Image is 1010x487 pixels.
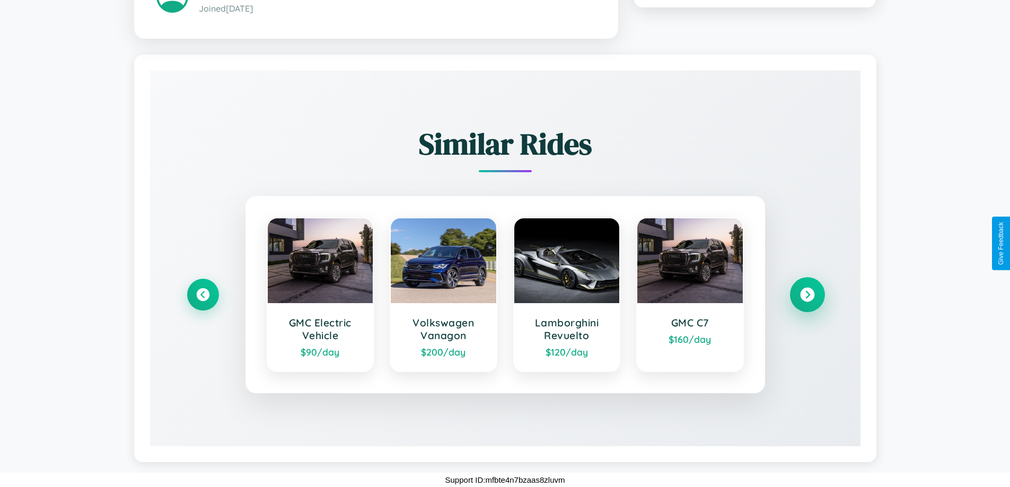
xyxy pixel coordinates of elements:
h3: GMC C7 [648,316,732,329]
a: Volkswagen Vanagon$200/day [390,217,497,372]
div: $ 200 /day [401,346,486,358]
a: Lamborghini Revuelto$120/day [513,217,621,372]
h3: Volkswagen Vanagon [401,316,486,342]
a: GMC C7$160/day [636,217,744,372]
h3: GMC Electric Vehicle [278,316,363,342]
p: Support ID: mfbte4n7bzaas8zluvm [445,473,565,487]
h2: Similar Rides [187,123,823,164]
h3: Lamborghini Revuelto [525,316,609,342]
div: $ 90 /day [278,346,363,358]
div: $ 120 /day [525,346,609,358]
p: Joined [DATE] [199,1,596,16]
div: Give Feedback [997,222,1005,265]
a: GMC Electric Vehicle$90/day [267,217,374,372]
div: $ 160 /day [648,333,732,345]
